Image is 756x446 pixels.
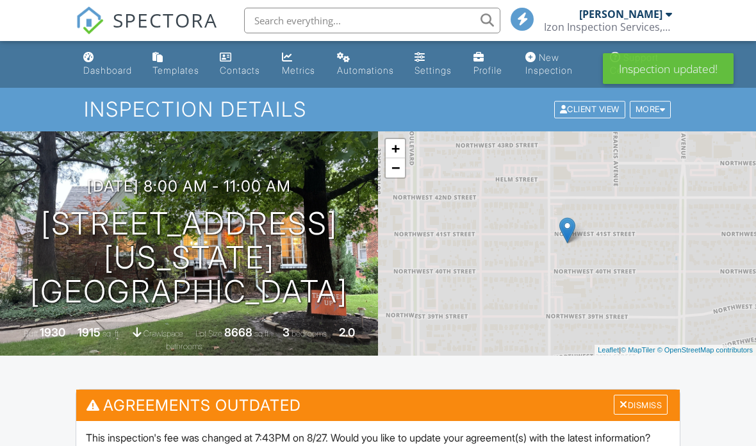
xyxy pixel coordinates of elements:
span: sq.ft. [254,329,270,338]
h3: [DATE] 8:00 am - 11:00 am [87,178,291,195]
span: SPECTORA [113,6,218,33]
div: Profile [473,65,502,76]
div: Client View [554,101,625,119]
div: New Inspection [525,52,573,76]
h3: Agreements Outdated [76,390,680,421]
input: Search everything... [244,8,500,33]
a: Dashboard [78,46,137,83]
span: crawlspace [144,329,183,338]
div: 3 [283,326,290,339]
a: Metrics [277,46,322,83]
h1: Inspection Details [84,98,672,120]
div: Templates [152,65,199,76]
div: Dashboard [83,65,132,76]
a: Settings [409,46,457,83]
div: 1915 [78,326,101,339]
span: sq. ft. [103,329,120,338]
div: Izon Inspection Services, LLC [544,21,672,33]
div: Inspection updated! [603,53,734,84]
a: Automations (Basic) [332,46,399,83]
a: Zoom in [386,139,405,158]
a: Zoom out [386,158,405,178]
div: 8668 [224,326,252,339]
div: Metrics [282,65,315,76]
a: Leaflet [598,346,619,354]
div: Dismiss [614,395,668,415]
a: © MapTiler [621,346,655,354]
a: Client View [553,104,629,113]
div: Contacts [220,65,260,76]
div: | [595,345,756,356]
span: bedrooms [292,329,327,338]
div: 1930 [40,326,65,339]
div: Automations [337,65,394,76]
img: The Best Home Inspection Software - Spectora [76,6,104,35]
span: Built [24,329,38,338]
a: © OpenStreetMap contributors [657,346,753,354]
a: Company Profile [468,46,510,83]
a: New Inspection [520,46,595,83]
div: More [630,101,671,119]
a: Contacts [215,46,267,83]
div: [PERSON_NAME] [579,8,662,21]
a: Templates [147,46,204,83]
a: SPECTORA [76,17,218,44]
h1: [STREET_ADDRESS] [US_STATE][GEOGRAPHIC_DATA] [21,207,357,308]
div: Settings [415,65,452,76]
div: 2.0 [339,326,355,339]
span: Lot Size [195,329,222,338]
span: bathrooms [166,342,202,351]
